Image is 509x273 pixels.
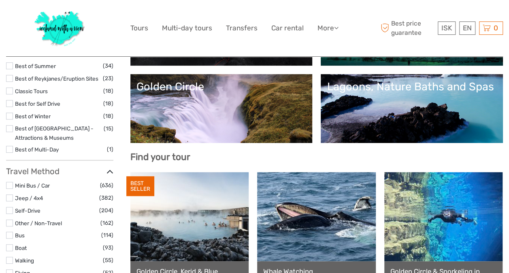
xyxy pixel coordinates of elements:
div: BEST SELLER [126,176,154,196]
a: Multi-day tours [162,22,212,34]
a: Best of Multi-Day [15,146,59,153]
span: (93) [103,243,113,252]
div: EN [459,21,475,35]
span: (114) [101,230,113,240]
span: (162) [100,218,113,228]
h3: Travel Method [6,166,113,176]
a: Mini Bus / Car [15,182,50,189]
a: Best of Reykjanes/Eruption Sites [15,75,98,82]
a: Car rental [271,22,304,34]
a: Classic Tours [15,88,48,94]
a: Best of [GEOGRAPHIC_DATA] - Attractions & Museums [15,125,94,141]
a: Transfers [226,22,258,34]
b: Find your tour [130,151,190,162]
a: Lagoons, Nature Baths and Spas [327,80,497,137]
span: (34) [103,61,113,70]
a: Best of Winter [15,113,51,119]
div: Golden Circle [136,80,307,93]
span: Best price guarantee [379,19,436,37]
span: (18) [103,86,113,96]
a: Golden Circle [136,80,307,137]
img: 1077-ca632067-b948-436b-9c7a-efe9894e108b_logo_big.jpg [30,6,89,50]
span: (636) [100,181,113,190]
a: Other / Non-Travel [15,220,62,226]
span: (15) [104,124,113,133]
a: Bus [15,232,25,239]
span: (18) [103,111,113,121]
span: ISK [441,24,452,32]
a: Best of Summer [15,63,56,69]
span: 0 [492,24,499,32]
a: Tours [130,22,148,34]
span: (1) [107,145,113,154]
a: Walking [15,257,34,264]
span: (204) [99,206,113,215]
span: (55) [103,256,113,265]
a: More [317,22,339,34]
span: (18) [103,99,113,108]
a: Jeep / 4x4 [15,195,43,201]
a: Best for Self Drive [15,100,60,107]
a: Self-Drive [15,207,40,214]
span: (23) [103,74,113,83]
a: Boat [15,245,27,251]
div: Lagoons, Nature Baths and Spas [327,80,497,93]
span: (382) [99,193,113,203]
